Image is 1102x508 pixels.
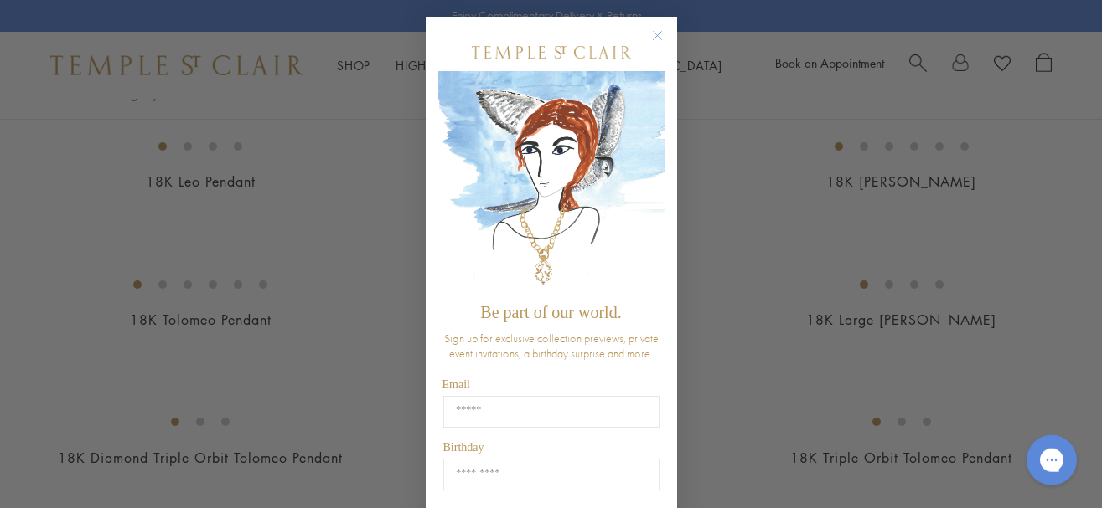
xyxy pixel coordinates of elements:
[438,71,665,295] img: c4a9eb12-d91a-4d4a-8ee0-386386f4f338.jpeg
[443,441,484,454] span: Birthday
[472,46,631,59] img: Temple St. Clair
[442,378,470,391] span: Email
[480,303,621,321] span: Be part of our world.
[655,33,676,54] button: Close dialog
[443,396,660,428] input: Email
[444,331,659,361] span: Sign up for exclusive collection previews, private event invitations, a birthday surprise and more.
[1018,429,1085,491] iframe: Gorgias live chat messenger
